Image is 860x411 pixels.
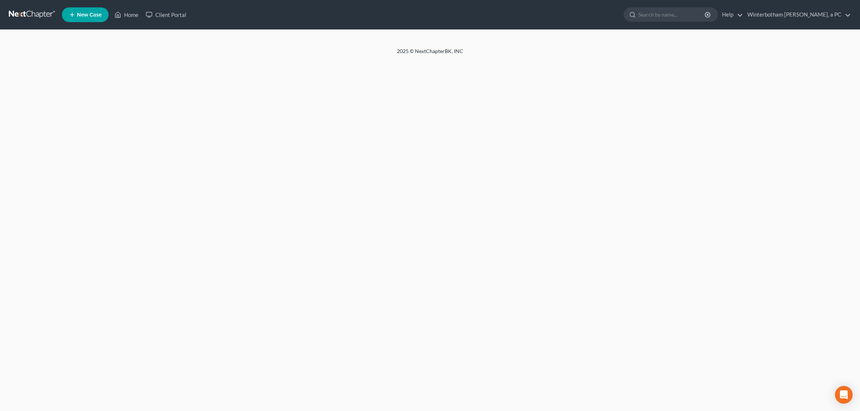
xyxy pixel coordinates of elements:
[718,8,743,21] a: Help
[77,12,102,18] span: New Case
[142,8,190,21] a: Client Portal
[638,8,706,21] input: Search by name...
[220,48,640,61] div: 2025 © NextChapterBK, INC
[744,8,851,21] a: Winterbotham [PERSON_NAME], a PC
[111,8,142,21] a: Home
[835,386,853,404] div: Open Intercom Messenger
